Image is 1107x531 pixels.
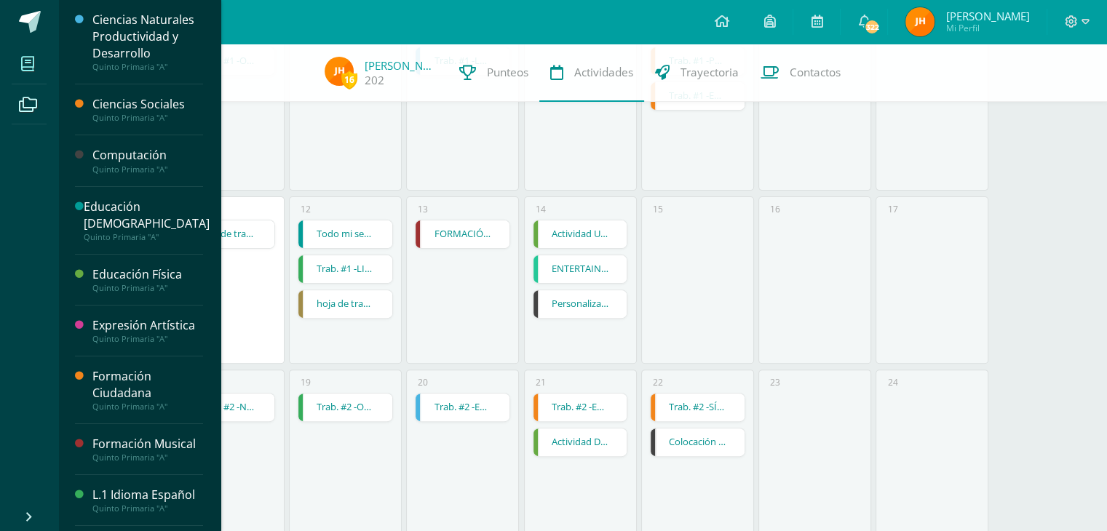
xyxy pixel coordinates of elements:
[92,317,203,334] div: Expresión Artística
[92,62,203,72] div: Quinto Primaria "A"
[887,376,897,388] div: 24
[365,58,437,73] a: [PERSON_NAME]
[653,376,663,388] div: 22
[650,393,745,422] div: Trab. #2 -SÍMBOLOS PATRIOS | Tarea
[650,428,745,457] div: Colocación de Bordes | Tarea
[92,436,203,452] div: Formación Musical
[92,147,203,174] a: ComputaciónQuinto Primaria "A"
[533,220,627,248] a: Actividad Uno
[298,290,393,319] div: hoja de trabajo 1 | Tarea
[92,283,203,293] div: Quinto Primaria "A"
[92,503,203,514] div: Quinto Primaria "A"
[298,393,393,422] div: Trab. #2 -OBRA DRAMÁTICA | Tarea
[301,376,311,388] div: 19
[92,12,203,62] div: Ciencias Naturales Productividad y Desarrollo
[750,44,852,102] a: Contactos
[92,96,203,113] div: Ciencias Sociales
[533,393,628,422] div: Trab. #2 -ECONOMÍA DE AMÉRICA | Tarea
[92,164,203,175] div: Quinto Primaria "A"
[770,376,780,388] div: 23
[651,394,745,421] a: Trab. #2 -SÍMBOLOS PATRIOS
[92,12,203,72] a: Ciencias Naturales Productividad y DesarrolloQuinto Primaria "A"
[681,65,739,80] span: Trayectoria
[644,44,750,102] a: Trayectoria
[533,428,628,457] div: Actividad Dos | Tarea
[533,255,627,283] a: ENTERTAINMENT
[298,255,392,283] a: Trab. #1 -LIBRO: [PERSON_NAME] EL DIBUJANTE
[945,22,1029,34] span: Mi Perfil
[92,487,203,514] a: L.1 Idioma EspañolQuinto Primaria "A"
[416,220,509,248] a: FORMACIÓN MUSICAL  EJERCICIO RITMICO
[298,220,393,249] div: Todo mi ser alaba a Dios | Tarea
[180,220,276,249] div: hoja de trabajo 1 | Tarea
[92,368,203,412] a: Formación CiudadanaQuinto Primaria "A"
[653,203,663,215] div: 15
[539,44,644,102] a: Actividades
[84,199,210,242] a: Educación [DEMOGRAPHIC_DATA]Quinto Primaria "A"
[298,290,392,318] a: hoja de trabajo 1
[905,7,935,36] img: 1432b8c029c5f850d68f5a53d5282bc9.png
[92,452,203,463] div: Quinto Primaria "A"
[84,199,210,232] div: Educación [DEMOGRAPHIC_DATA]
[533,220,628,249] div: Actividad Uno | Tarea
[92,317,203,344] a: Expresión ArtísticaQuinto Primaria "A"
[770,203,780,215] div: 16
[92,266,203,293] a: Educación FísicaQuinto Primaria "A"
[415,393,510,422] div: Trab. #2 -ESTADOS DE LA MATERIA -CAMBIOS DE ESTADO | Tarea
[574,65,633,80] span: Actividades
[92,147,203,164] div: Computación
[84,232,210,242] div: Quinto Primaria "A"
[448,44,539,102] a: Punteos
[181,220,275,248] a: hoja de trabajo 1
[536,376,546,388] div: 21
[298,255,393,284] div: Trab. #1 -LIBRO: ENRIQUE EL DIBUJANTE | Tarea
[533,394,627,421] a: Trab. #2 -ECONOMÍA DE [GEOGRAPHIC_DATA]
[92,436,203,463] a: Formación MusicalQuinto Primaria "A"
[180,393,276,422] div: Trab. #2 -NÚMEROS DECIMALES -Multiplicación -División | Tarea
[536,203,546,215] div: 14
[92,334,203,344] div: Quinto Primaria "A"
[416,394,509,421] a: Trab. #2 -ESTADOS DE LA MATERIA -CAMBIOS DE ESTADO
[298,394,392,421] a: Trab. #2 -OBRA DRAMÁTICA
[325,57,354,86] img: 1432b8c029c5f850d68f5a53d5282bc9.png
[651,428,745,456] a: Colocación de Bordes
[887,203,897,215] div: 17
[92,113,203,123] div: Quinto Primaria "A"
[341,71,357,89] span: 16
[533,255,628,284] div: ENTERTAINMENT | Tarea
[790,65,841,80] span: Contactos
[418,203,428,215] div: 13
[92,487,203,503] div: L.1 Idioma Español
[181,394,275,421] a: Trab. #2 -NÚMEROS DECIMALES -Multiplicación -División
[487,65,528,80] span: Punteos
[92,96,203,123] a: Ciencias SocialesQuinto Primaria "A"
[533,290,627,318] a: Personalización de celdas
[418,376,428,388] div: 20
[301,203,311,215] div: 12
[92,402,203,412] div: Quinto Primaria "A"
[92,368,203,402] div: Formación Ciudadana
[533,290,628,319] div: Personalización de celdas | Tarea
[533,428,627,456] a: Actividad Dos
[298,220,392,248] a: Todo mi ser alaba a [DEMOGRAPHIC_DATA]
[864,19,880,35] span: 322
[945,9,1029,23] span: [PERSON_NAME]
[415,220,510,249] div: FORMACIÓN MUSICAL  EJERCICIO RITMICO | Tarea
[365,73,384,88] a: 202
[92,266,203,283] div: Educación Física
